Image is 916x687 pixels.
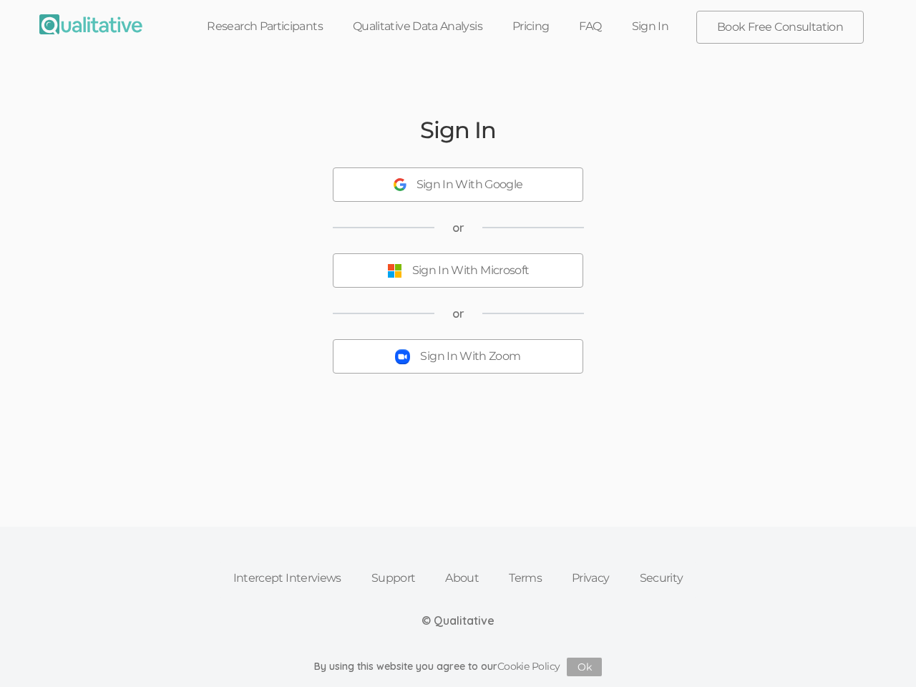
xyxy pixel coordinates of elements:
[430,562,494,594] a: About
[420,349,520,365] div: Sign In With Zoom
[557,562,625,594] a: Privacy
[844,618,916,687] iframe: Chat Widget
[617,11,684,42] a: Sign In
[420,117,495,142] h2: Sign In
[494,562,557,594] a: Terms
[422,613,494,629] div: © Qualitative
[395,349,410,364] img: Sign In With Zoom
[416,177,523,193] div: Sign In With Google
[452,220,464,236] span: or
[338,11,497,42] a: Qualitative Data Analysis
[564,11,616,42] a: FAQ
[387,263,402,278] img: Sign In With Microsoft
[394,178,406,191] img: Sign In With Google
[452,306,464,322] span: or
[497,660,560,673] a: Cookie Policy
[497,11,565,42] a: Pricing
[218,562,356,594] a: Intercept Interviews
[333,253,583,288] button: Sign In With Microsoft
[412,263,530,279] div: Sign In With Microsoft
[39,14,142,34] img: Qualitative
[333,167,583,202] button: Sign In With Google
[314,658,603,676] div: By using this website you agree to our
[192,11,338,42] a: Research Participants
[356,562,431,594] a: Support
[333,339,583,374] button: Sign In With Zoom
[625,562,698,594] a: Security
[697,11,863,43] a: Book Free Consultation
[567,658,602,676] button: Ok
